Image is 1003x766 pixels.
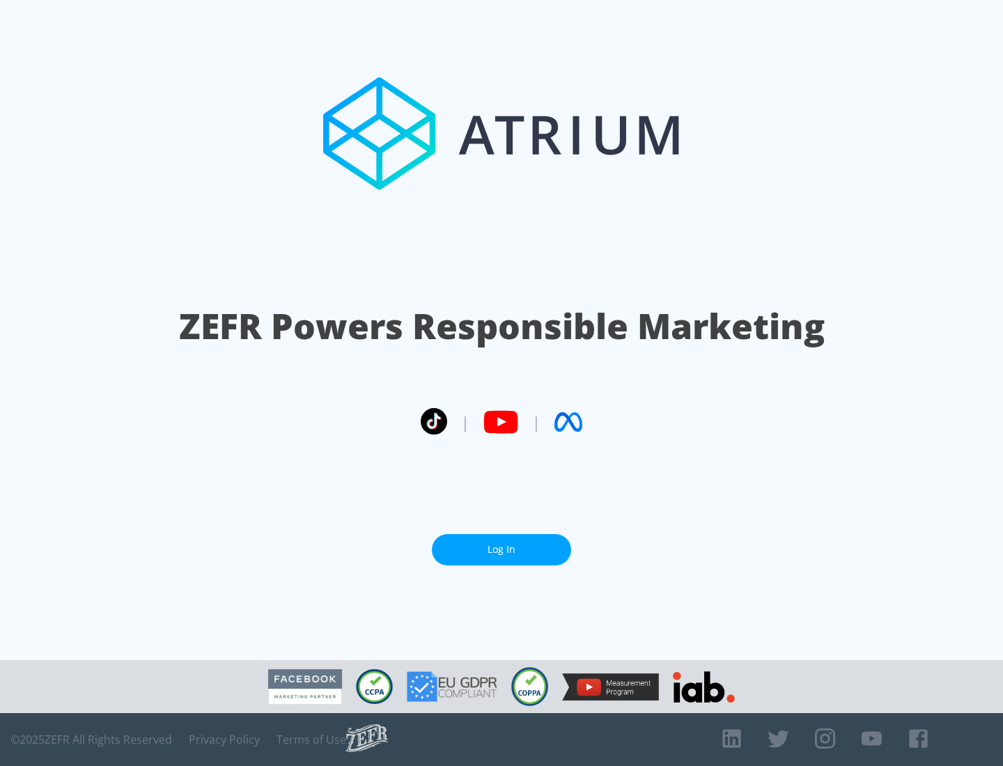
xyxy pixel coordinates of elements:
h1: ZEFR Powers Responsible Marketing [179,302,825,350]
span: | [461,412,469,432]
span: © 2025 ZEFR All Rights Reserved [10,733,172,747]
img: COPPA Compliant [511,667,548,706]
span: | [532,412,541,432]
a: Terms of Use [277,733,346,747]
a: Log In [432,534,571,565]
img: Facebook Marketing Partner [268,669,342,705]
img: YouTube Measurement Program [562,673,659,701]
a: Privacy Policy [189,733,260,747]
img: IAB [673,671,735,703]
img: GDPR Compliant [407,671,497,702]
img: CCPA Compliant [356,669,393,704]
